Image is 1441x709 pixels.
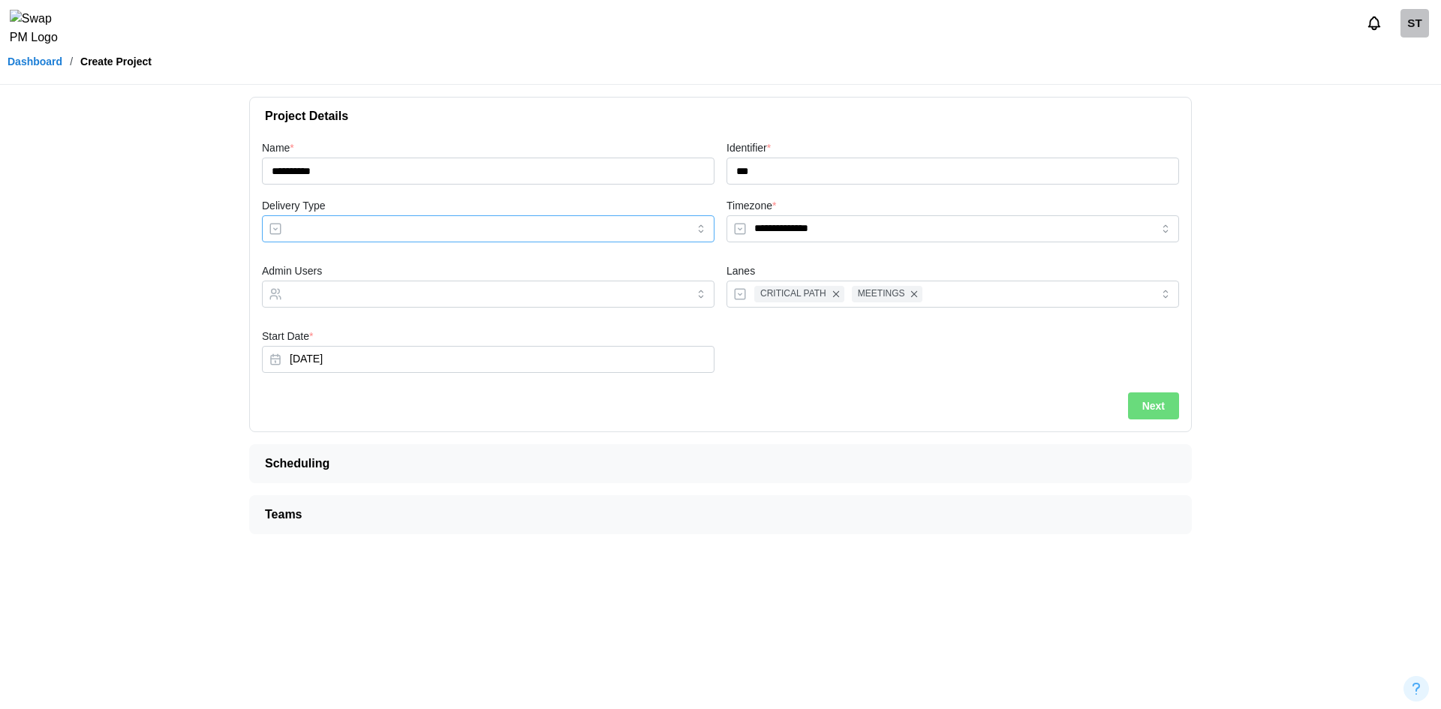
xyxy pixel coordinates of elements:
[1400,9,1429,38] div: ST
[1142,393,1165,419] span: Next
[10,10,71,47] img: Swap PM Logo
[250,445,1191,482] button: Scheduling
[262,140,294,157] label: Name
[1128,392,1179,419] button: Next
[858,287,905,301] span: MEETINGS
[262,198,326,215] label: Delivery Type
[727,140,771,157] label: Identifier
[1400,9,1429,38] a: start trial
[265,98,1164,135] span: Project Details
[760,287,826,301] span: CRITICAL PATH
[70,56,73,67] div: /
[8,56,62,67] a: Dashboard
[727,263,755,280] label: Lanes
[80,56,152,67] div: Create Project
[250,496,1191,533] button: Teams
[265,496,1164,533] span: Teams
[727,198,776,215] label: Timezone
[1361,11,1387,36] button: Notifications
[262,329,313,345] label: Start Date
[250,98,1191,135] button: Project Details
[262,263,322,280] label: Admin Users
[262,346,714,373] button: Oct 9, 2025
[250,135,1191,431] div: Project Details
[265,445,1164,482] span: Scheduling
